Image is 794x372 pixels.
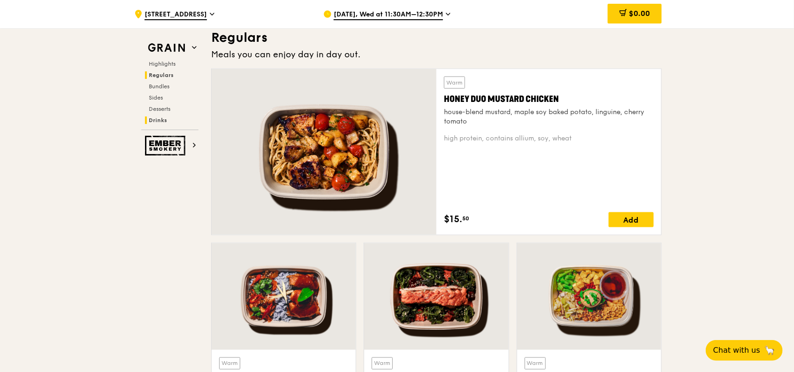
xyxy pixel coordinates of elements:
[149,106,170,112] span: Desserts
[525,357,546,370] div: Warm
[149,83,169,90] span: Bundles
[372,357,393,370] div: Warm
[462,215,469,222] span: 50
[149,94,163,101] span: Sides
[706,340,783,361] button: Chat with us🦙
[211,48,662,61] div: Meals you can enjoy day in day out.
[444,93,654,106] div: Honey Duo Mustard Chicken
[444,212,462,226] span: $15.
[334,10,443,20] span: [DATE], Wed at 11:30AM–12:30PM
[219,357,240,370] div: Warm
[444,108,654,126] div: house-blend mustard, maple soy baked potato, linguine, cherry tomato
[145,39,188,56] img: Grain web logo
[149,117,167,124] span: Drinks
[609,212,654,227] div: Add
[149,72,174,78] span: Regulars
[764,345,775,356] span: 🦙
[629,9,650,18] span: $0.00
[713,345,760,356] span: Chat with us
[444,134,654,143] div: high protein, contains allium, soy, wheat
[149,61,176,67] span: Highlights
[145,136,188,155] img: Ember Smokery web logo
[211,29,662,46] h3: Regulars
[444,77,465,89] div: Warm
[145,10,207,20] span: [STREET_ADDRESS]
